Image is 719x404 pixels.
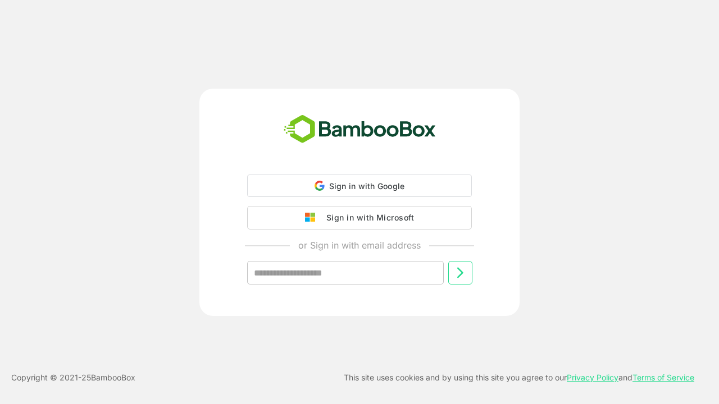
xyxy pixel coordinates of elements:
a: Privacy Policy [567,373,618,382]
button: Sign in with Microsoft [247,206,472,229]
div: Sign in with Microsoft [321,210,414,225]
img: bamboobox [277,111,442,148]
p: or Sign in with email address [298,238,421,252]
p: Copyright © 2021- 25 BambooBox [11,371,135,384]
p: This site uses cookies and by using this site you agree to our and [344,371,694,384]
img: google [305,213,321,223]
div: Sign in with Google [247,175,472,197]
span: Sign in with Google [329,181,405,191]
a: Terms of Service [632,373,694,382]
